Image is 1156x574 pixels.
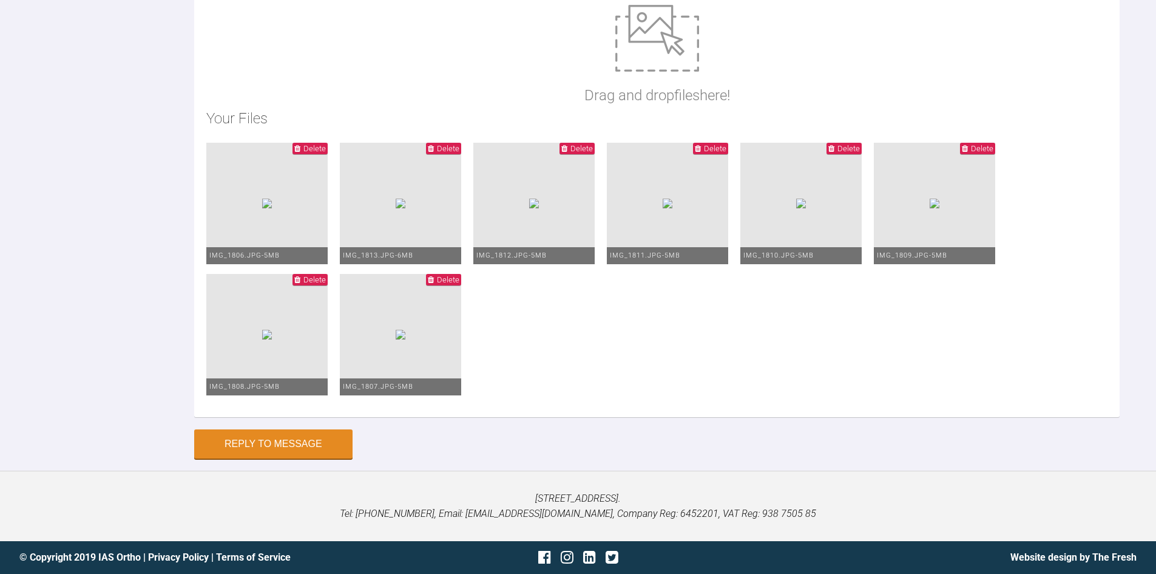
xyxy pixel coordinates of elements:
[584,84,730,107] p: Drag and drop files here!
[877,251,947,259] span: IMG_1809.JPG - 5MB
[262,199,272,208] img: 77ec6eed-85fb-49a7-96ac-e044992b8c14
[570,144,593,153] span: Delete
[971,144,993,153] span: Delete
[930,199,939,208] img: 26b5e0ad-cfaa-4390-a8b9-e863b60aac9b
[303,275,326,284] span: Delete
[396,330,405,340] img: d4673d3e-9c0b-4952-82e7-941862aed9c3
[216,552,291,563] a: Terms of Service
[303,144,326,153] span: Delete
[529,199,539,208] img: a9a198dd-954e-48c6-9528-4cc71361a3f2
[19,550,392,565] div: © Copyright 2019 IAS Ortho | |
[148,552,209,563] a: Privacy Policy
[663,199,672,208] img: f98cc94c-5d68-4471-ae61-92ae923d47b2
[704,144,726,153] span: Delete
[209,383,280,391] span: IMG_1808.JPG - 5MB
[19,491,1137,522] p: [STREET_ADDRESS]. Tel: [PHONE_NUMBER], Email: [EMAIL_ADDRESS][DOMAIN_NAME], Company Reg: 6452201,...
[437,275,459,284] span: Delete
[837,144,860,153] span: Delete
[206,107,1107,130] h2: Your Files
[209,251,280,259] span: IMG_1806.JPG - 5MB
[796,199,806,208] img: e203f724-42b3-4c38-817e-8d3ab3ca038a
[343,251,413,259] span: IMG_1813.JPG - 6MB
[396,199,405,208] img: 5d631aa7-efc2-4ca8-acea-15919200372c
[476,251,547,259] span: IMG_1812.JPG - 5MB
[343,383,413,391] span: IMG_1807.JPG - 5MB
[610,251,680,259] span: IMG_1811.JPG - 5MB
[743,251,814,259] span: IMG_1810.JPG - 5MB
[262,330,272,340] img: 5aa2d560-52b8-43bd-9be5-b4f47f9d94c7
[194,429,353,459] button: Reply to Message
[1010,552,1137,563] a: Website design by The Fresh
[437,144,459,153] span: Delete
